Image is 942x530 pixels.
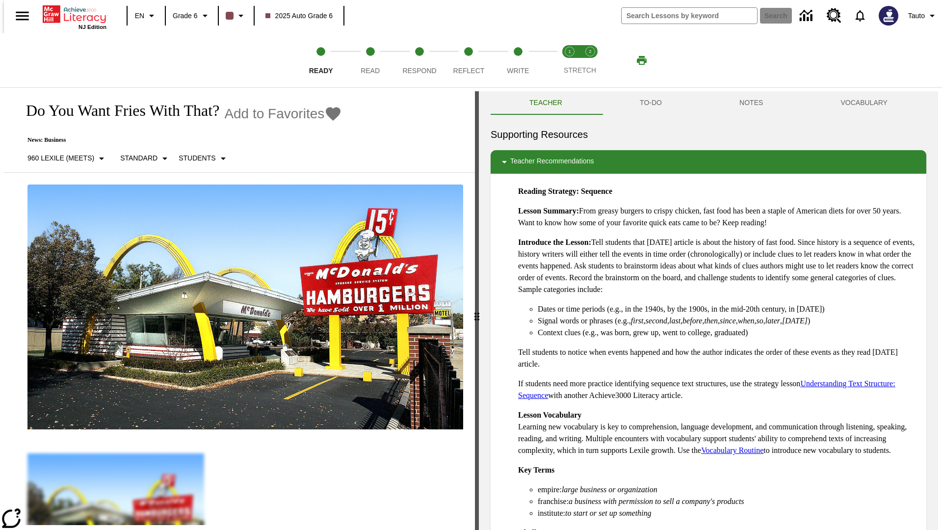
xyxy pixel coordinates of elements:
div: Press Enter or Spacebar and then press right and left arrow keys to move the slider [475,91,479,530]
p: Standard [120,153,157,163]
strong: Lesson Summary: [518,207,579,215]
em: before [682,317,702,325]
em: to start or set up something [565,509,652,517]
li: institute: [538,507,918,519]
p: News: Business [16,136,342,144]
button: Class color is dark brown. Change class color [222,7,251,25]
input: search field [622,8,757,24]
button: Select Lexile, 960 Lexile (Meets) [24,150,111,167]
em: so [757,317,763,325]
button: Profile/Settings [904,7,942,25]
em: second [646,317,667,325]
em: last [669,317,680,325]
li: empire: [538,484,918,496]
span: Tauto [908,11,925,21]
p: If students need more practice identifying sequence text structures, use the strategy lesson with... [518,378,918,401]
strong: Reading Strategy: [518,187,579,195]
em: then [704,317,718,325]
button: NOTES [701,91,802,115]
em: [DATE] [782,317,808,325]
h1: Do You Want Fries With That? [16,102,219,120]
p: Teacher Recommendations [510,156,594,168]
button: Grade: Grade 6, Select a grade [169,7,215,25]
span: NJ Edition [78,24,106,30]
em: first [631,317,644,325]
span: STRETCH [564,66,596,74]
button: Ready step 1 of 5 [292,33,349,87]
span: Reflect [453,67,485,75]
span: 2025 Auto Grade 6 [265,11,333,21]
button: Write step 5 of 5 [490,33,547,87]
img: One of the first McDonald's stores, with the iconic red sign and golden arches. [27,185,463,430]
p: From greasy burgers to crispy chicken, fast food has been a staple of American diets for over 50 ... [518,205,918,229]
a: Data Center [794,2,821,29]
button: Add to Favorites - Do You Want Fries With That? [224,105,342,122]
span: Grade 6 [173,11,198,21]
button: Reflect step 4 of 5 [440,33,497,87]
span: Read [361,67,380,75]
em: later [765,317,780,325]
p: 960 Lexile (Meets) [27,153,94,163]
img: Avatar [879,6,898,26]
p: Students [179,153,215,163]
li: Dates or time periods (e.g., in the 1940s, by the 1900s, in the mid-20th century, in [DATE]) [538,303,918,315]
p: Learning new vocabulary is key to comprehension, language development, and communication through ... [518,409,918,456]
strong: Sequence [581,187,612,195]
button: VOCABULARY [802,91,926,115]
div: Instructional Panel Tabs [491,91,926,115]
em: large business or organization [562,485,657,494]
button: Scaffolds, Standard [116,150,175,167]
em: a business with permission to sell a company's products [569,497,744,505]
p: Tell students that [DATE] article is about the history of fast food. Since history is a sequence ... [518,237,918,295]
button: Select Student [175,150,233,167]
button: Stretch Respond step 2 of 2 [576,33,604,87]
span: Ready [309,67,333,75]
em: since [720,317,736,325]
button: Respond step 3 of 5 [391,33,448,87]
div: Home [43,3,106,30]
text: 1 [568,49,571,54]
h6: Supporting Resources [491,127,926,142]
span: Respond [402,67,436,75]
button: Open side menu [8,1,37,30]
a: Notifications [847,3,873,28]
span: EN [135,11,144,21]
button: Teacher [491,91,601,115]
span: Write [507,67,529,75]
li: Context clues (e.g., was born, grew up, went to college, graduated) [538,327,918,339]
span: Add to Favorites [224,106,324,122]
button: Language: EN, Select a language [131,7,162,25]
a: Understanding Text Structure: Sequence [518,379,895,399]
a: Vocabulary Routine [701,446,763,454]
button: Read step 2 of 5 [341,33,398,87]
div: reading [4,91,475,525]
div: Teacher Recommendations [491,150,926,174]
text: 2 [589,49,591,54]
div: activity [479,91,938,530]
p: Tell students to notice when events happened and how the author indicates the order of these even... [518,346,918,370]
li: franchise: [538,496,918,507]
a: Resource Center, Will open in new tab [821,2,847,29]
li: Signal words or phrases (e.g., , , , , , , , , , ) [538,315,918,327]
strong: Key Terms [518,466,554,474]
em: when [738,317,755,325]
button: Stretch Read step 1 of 2 [555,33,584,87]
button: Select a new avatar [873,3,904,28]
button: TO-DO [601,91,701,115]
button: Print [626,52,657,69]
strong: Lesson Vocabulary [518,411,581,419]
strong: Introduce the Lesson: [518,238,591,246]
